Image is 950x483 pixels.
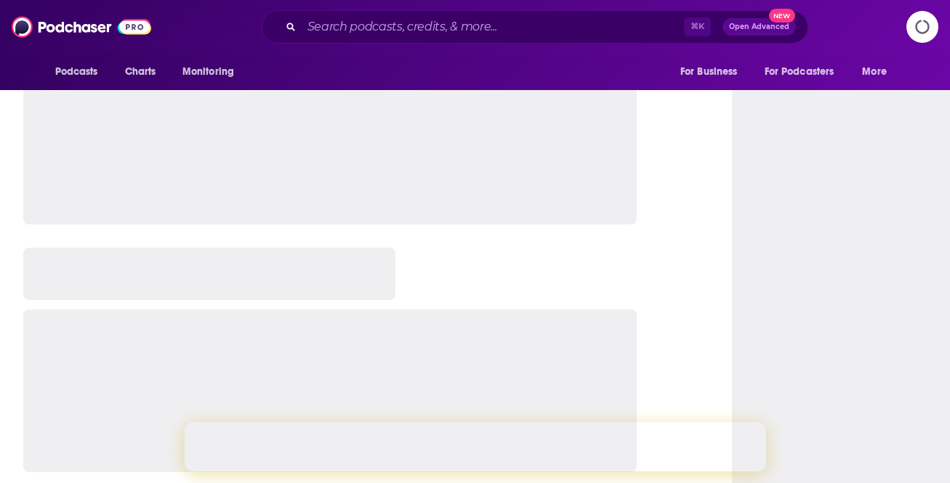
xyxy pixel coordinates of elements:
[302,15,684,38] input: Search podcasts, credits, & more...
[729,23,789,31] span: Open Advanced
[755,58,856,86] button: open menu
[684,17,711,36] span: ⌘ K
[182,62,234,82] span: Monitoring
[680,62,738,82] span: For Business
[45,58,117,86] button: open menu
[722,18,796,36] button: Open AdvancedNew
[862,62,887,82] span: More
[125,62,156,82] span: Charts
[185,422,766,471] iframe: Intercom live chat banner
[116,58,165,86] a: Charts
[852,58,905,86] button: open menu
[55,62,98,82] span: Podcasts
[765,62,834,82] span: For Podcasters
[670,58,756,86] button: open menu
[172,58,253,86] button: open menu
[769,9,795,23] span: New
[262,10,808,44] div: Search podcasts, credits, & more...
[12,13,151,41] img: Podchaser - Follow, Share and Rate Podcasts
[906,11,938,43] span: Logging in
